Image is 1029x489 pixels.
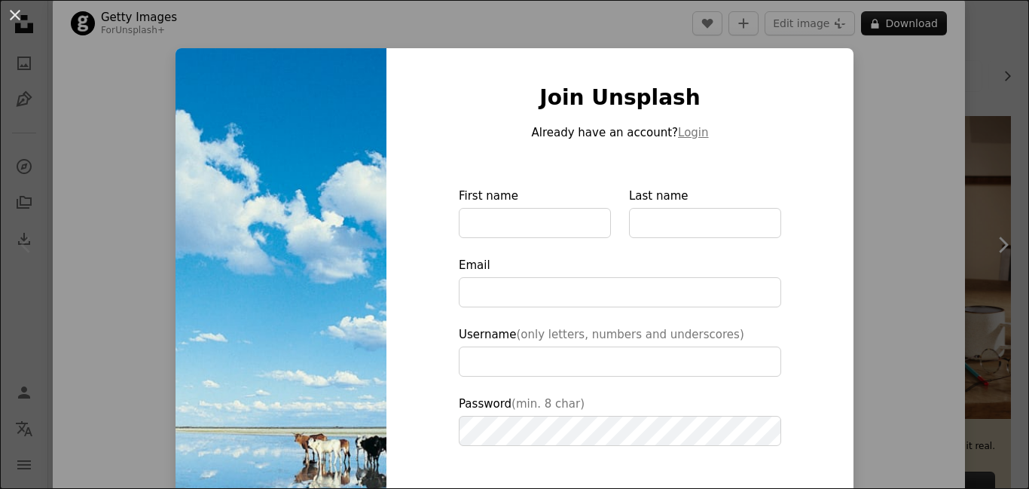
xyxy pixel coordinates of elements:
label: Last name [629,187,781,238]
input: First name [459,208,611,238]
h1: Join Unsplash [459,84,781,112]
p: Already have an account? [459,124,781,142]
input: Last name [629,208,781,238]
label: Email [459,256,781,307]
button: Login [678,124,708,142]
span: (only letters, numbers and underscores) [516,328,744,341]
span: (min. 8 char) [511,397,585,411]
label: First name [459,187,611,238]
label: Username [459,325,781,377]
input: Password(min. 8 char) [459,416,781,446]
input: Username(only letters, numbers and underscores) [459,347,781,377]
input: Email [459,277,781,307]
label: Password [459,395,781,446]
